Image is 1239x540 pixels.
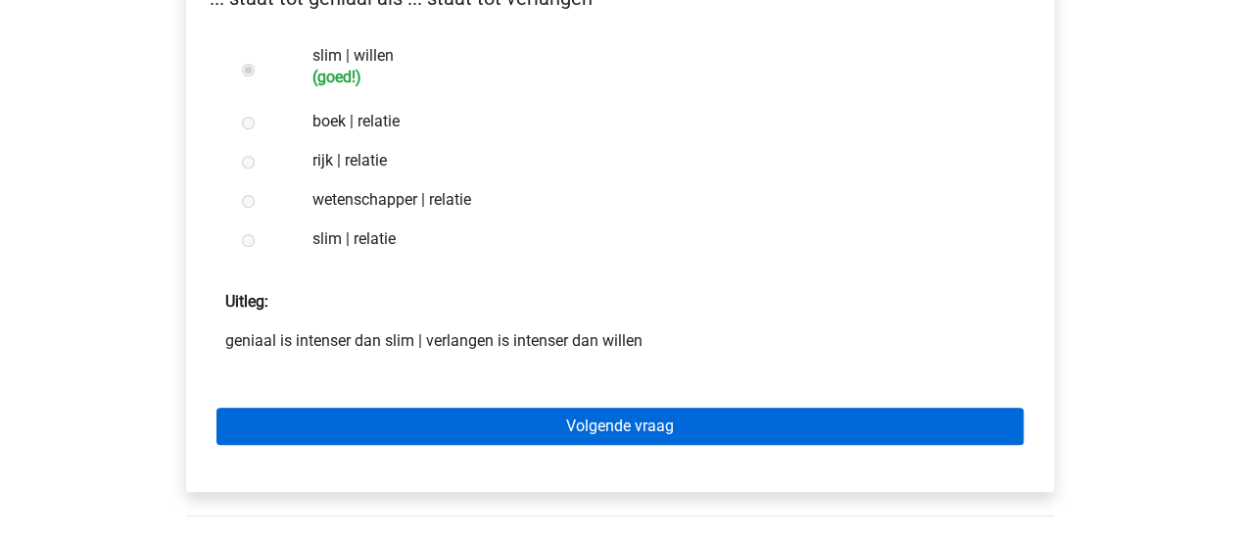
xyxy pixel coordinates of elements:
a: Volgende vraag [216,408,1024,445]
label: slim | willen [312,44,990,86]
label: boek | relatie [312,110,990,133]
label: rijk | relatie [312,149,990,172]
label: wetenschapper | relatie [312,188,990,212]
strong: Uitleg: [225,292,268,311]
label: slim | relatie [312,227,990,251]
h6: (goed!) [312,68,990,86]
p: geniaal is intenser dan slim | verlangen is intenser dan willen [225,329,1015,353]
